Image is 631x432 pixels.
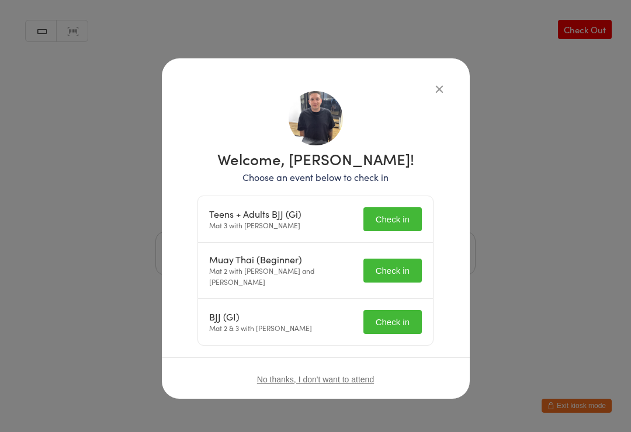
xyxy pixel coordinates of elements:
[209,208,301,231] div: Mat 3 with [PERSON_NAME]
[289,91,343,145] img: image1731915555.png
[209,208,301,220] div: Teens + Adults BJJ (Gi)
[209,254,356,265] div: Muay Thai (Beginner)
[197,151,434,166] h1: Welcome, [PERSON_NAME]!
[257,375,374,384] button: No thanks, I don't want to attend
[363,207,422,231] button: Check in
[209,311,312,322] div: BJJ (GI)
[209,254,356,287] div: Mat 2 with [PERSON_NAME] and [PERSON_NAME]
[363,259,422,283] button: Check in
[363,310,422,334] button: Check in
[197,170,434,184] p: Choose an event below to check in
[209,311,312,333] div: Mat 2 & 3 with [PERSON_NAME]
